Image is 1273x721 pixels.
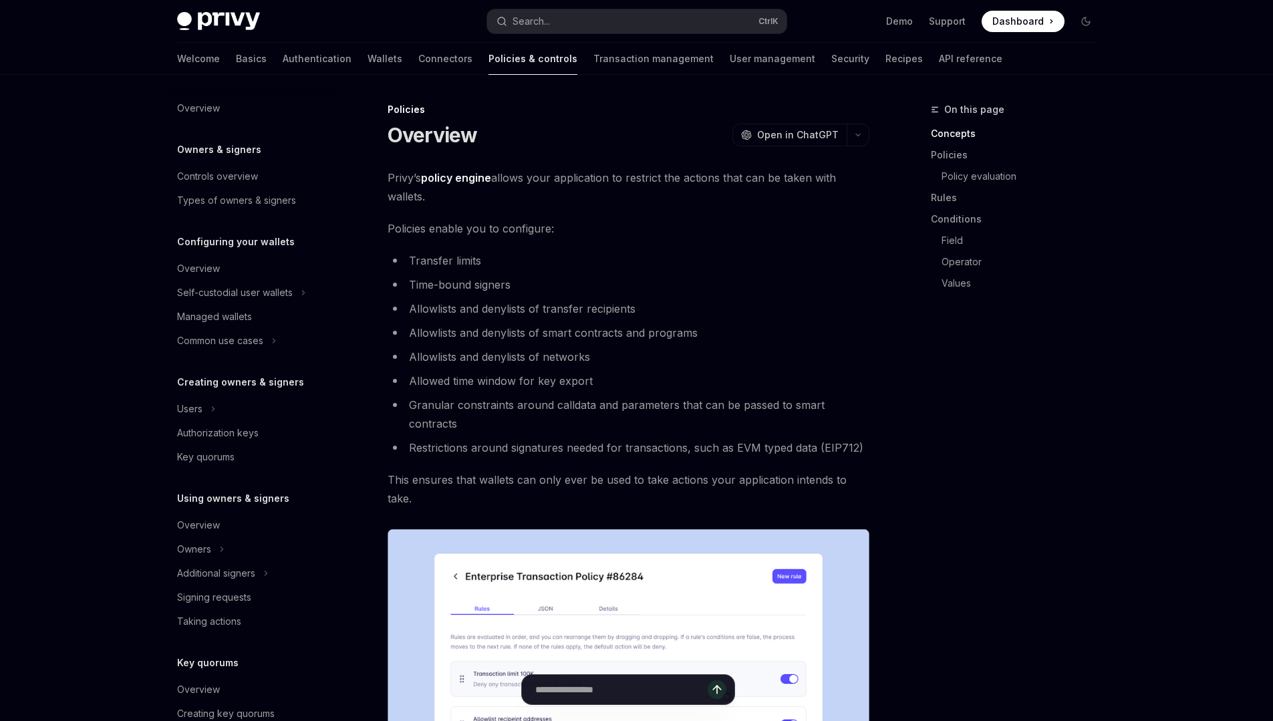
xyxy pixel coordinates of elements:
a: Rules [931,187,1107,208]
span: This ensures that wallets can only ever be used to take actions your application intends to take. [388,470,869,508]
div: Overview [177,517,220,533]
a: Policy evaluation [942,166,1107,187]
a: Managed wallets [166,305,337,329]
span: On this page [944,102,1004,118]
h5: Using owners & signers [177,490,289,507]
span: Policies enable you to configure: [388,219,869,238]
h5: Creating owners & signers [177,374,304,390]
button: Open in ChatGPT [732,124,847,146]
a: Demo [886,15,913,28]
a: Key quorums [166,445,337,469]
a: Authorization keys [166,421,337,445]
a: Types of owners & signers [166,188,337,212]
a: Values [942,273,1107,294]
a: Overview [166,513,337,537]
a: API reference [939,43,1002,75]
div: Users [177,401,202,417]
li: Transfer limits [388,251,869,270]
div: Overview [177,682,220,698]
div: Key quorums [177,449,235,465]
span: Dashboard [992,15,1044,28]
a: Overview [166,257,337,281]
a: Dashboard [982,11,1065,32]
div: Signing requests [177,589,251,605]
img: dark logo [177,12,260,31]
a: Policies & controls [488,43,577,75]
a: Field [942,230,1107,251]
a: Transaction management [593,43,714,75]
h1: Overview [388,123,478,147]
span: Open in ChatGPT [757,128,839,142]
div: Taking actions [177,613,241,629]
a: Taking actions [166,609,337,633]
button: Search...CtrlK [487,9,787,33]
span: Ctrl K [758,16,779,27]
button: Send message [708,680,726,699]
button: Toggle dark mode [1075,11,1097,32]
div: Managed wallets [177,309,252,325]
span: Privy’s allows your application to restrict the actions that can be taken with wallets. [388,168,869,206]
li: Allowlists and denylists of transfer recipients [388,299,869,318]
a: Signing requests [166,585,337,609]
div: Common use cases [177,333,263,349]
h5: Key quorums [177,655,239,671]
a: Concepts [931,123,1107,144]
a: Overview [166,678,337,702]
a: Welcome [177,43,220,75]
a: Recipes [885,43,923,75]
div: Overview [177,100,220,116]
h5: Configuring your wallets [177,234,295,250]
div: Controls overview [177,168,258,184]
a: Wallets [368,43,402,75]
strong: policy engine [421,171,491,184]
h5: Owners & signers [177,142,261,158]
a: Conditions [931,208,1107,230]
li: Allowed time window for key export [388,372,869,390]
a: Operator [942,251,1107,273]
a: Support [929,15,966,28]
div: Search... [513,13,550,29]
div: Authorization keys [177,425,259,441]
div: Additional signers [177,565,255,581]
div: Types of owners & signers [177,192,296,208]
li: Allowlists and denylists of smart contracts and programs [388,323,869,342]
a: Basics [236,43,267,75]
li: Granular constraints around calldata and parameters that can be passed to smart contracts [388,396,869,433]
li: Restrictions around signatures needed for transactions, such as EVM typed data (EIP712) [388,438,869,457]
div: Policies [388,103,869,116]
a: Overview [166,96,337,120]
a: Policies [931,144,1107,166]
a: Security [831,43,869,75]
a: Controls overview [166,164,337,188]
div: Self-custodial user wallets [177,285,293,301]
div: Owners [177,541,211,557]
a: User management [730,43,815,75]
a: Connectors [418,43,472,75]
li: Allowlists and denylists of networks [388,347,869,366]
a: Authentication [283,43,351,75]
div: Overview [177,261,220,277]
li: Time-bound signers [388,275,869,294]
